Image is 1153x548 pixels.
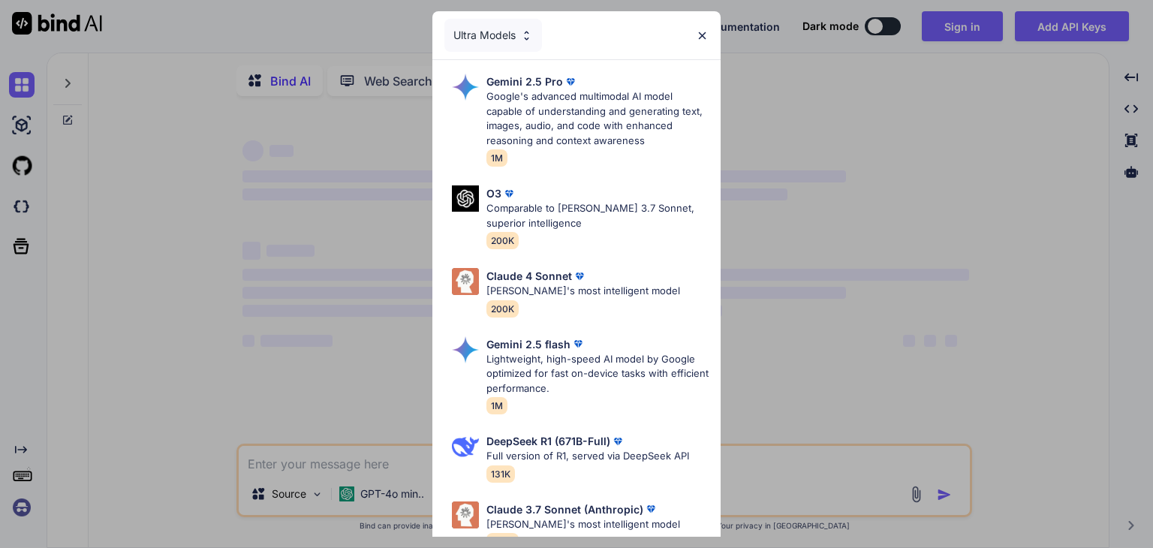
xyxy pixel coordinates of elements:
[486,433,610,449] p: DeepSeek R1 (671B-Full)
[486,501,643,517] p: Claude 3.7 Sonnet (Anthropic)
[520,29,533,42] img: Pick Models
[486,449,689,464] p: Full version of R1, served via DeepSeek API
[452,185,479,212] img: Pick Models
[486,300,519,318] span: 200K
[486,232,519,249] span: 200K
[486,397,507,414] span: 1M
[643,501,658,516] img: premium
[486,517,680,532] p: [PERSON_NAME]'s most intelligent model
[452,336,479,363] img: Pick Models
[486,201,709,230] p: Comparable to [PERSON_NAME] 3.7 Sonnet, superior intelligence
[486,74,563,89] p: Gemini 2.5 Pro
[452,268,479,295] img: Pick Models
[486,268,572,284] p: Claude 4 Sonnet
[563,74,578,89] img: premium
[486,185,501,201] p: O3
[452,433,479,460] img: Pick Models
[486,284,680,299] p: [PERSON_NAME]'s most intelligent model
[572,269,587,284] img: premium
[486,465,515,483] span: 131K
[610,434,625,449] img: premium
[486,149,507,167] span: 1M
[486,89,709,148] p: Google's advanced multimodal AI model capable of understanding and generating text, images, audio...
[452,74,479,101] img: Pick Models
[444,19,542,52] div: Ultra Models
[570,336,586,351] img: premium
[486,352,709,396] p: Lightweight, high-speed AI model by Google optimized for fast on-device tasks with efficient perf...
[696,29,709,42] img: close
[486,336,570,352] p: Gemini 2.5 flash
[501,186,516,201] img: premium
[452,501,479,528] img: Pick Models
